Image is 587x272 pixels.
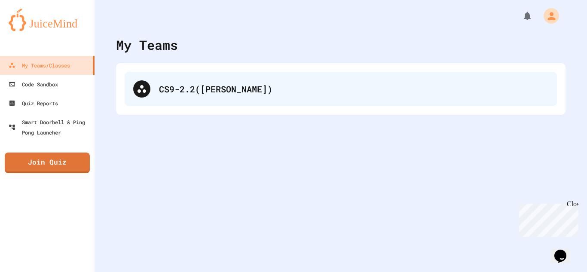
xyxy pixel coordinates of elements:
[5,153,90,173] a: Join Quiz
[125,72,557,106] div: CS9-2.2([PERSON_NAME])
[506,9,535,23] div: My Notifications
[9,60,70,70] div: My Teams/Classes
[551,238,578,263] iframe: chat widget
[9,117,91,138] div: Smart Doorbell & Ping Pong Launcher
[516,200,578,237] iframe: chat widget
[3,3,59,55] div: Chat with us now!Close
[116,35,178,55] div: My Teams
[9,98,58,108] div: Quiz Reports
[9,79,58,89] div: Code Sandbox
[535,6,561,26] div: My Account
[159,83,548,95] div: CS9-2.2([PERSON_NAME])
[9,9,86,31] img: logo-orange.svg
